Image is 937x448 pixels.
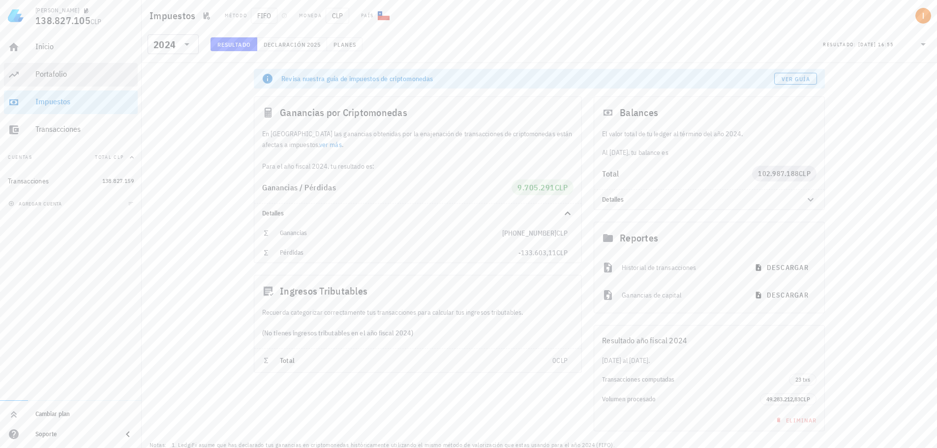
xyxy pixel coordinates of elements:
[254,318,581,348] div: (No tienes ingresos tributables en el año fiscal 2024)
[378,10,390,22] div: CL-icon
[556,248,568,257] span: CLP
[251,8,277,24] span: FIFO
[622,257,740,278] div: Historial de transacciones
[6,199,66,209] button: agregar cuenta
[517,182,555,192] span: 9.705.291
[758,169,799,178] span: 102.987.188
[10,201,62,207] span: agregar cuenta
[281,74,774,84] div: Revisa nuestra guía de impuestos de criptomonedas
[749,286,816,304] button: descargar
[8,177,49,185] div: Transacciones
[4,169,138,193] a: Transacciones 138.827.159
[280,249,518,257] div: Pérdidas
[262,182,336,192] span: Ganancias / Pérdidas
[770,413,820,427] button: Eliminar
[217,41,251,48] span: Resultado
[225,12,247,20] div: Método
[4,90,138,114] a: Impuestos
[211,37,257,51] button: Resultado
[799,169,811,178] span: CLP
[823,38,858,51] div: Resultado:
[254,307,581,318] div: Recuerda categorizar correctamente tus transacciones para calcular tus ingresos tributables.
[594,222,824,254] div: Reportes
[35,97,134,106] div: Impuestos
[254,97,581,128] div: Ganancias por Criptomonedas
[35,14,91,27] span: 138.827.105
[35,69,134,79] div: Portafolio
[556,356,568,365] span: CLP
[622,284,740,306] div: Ganancias de capital
[602,376,789,384] div: Transacciones computadas
[602,196,793,204] div: Detalles
[35,42,134,51] div: Inicio
[35,410,134,418] div: Cambiar plan
[35,6,79,14] div: [PERSON_NAME]
[327,37,363,51] button: Planes
[35,430,114,438] div: Soporte
[817,35,935,54] div: Resultado:[DATE] 16:55
[766,395,800,403] span: 49.283.212,83
[602,395,760,403] div: Volumen procesado
[594,97,824,128] div: Balances
[552,356,556,365] span: 0
[319,140,342,149] a: ver más
[4,118,138,142] a: Transacciones
[774,417,816,424] span: Eliminar
[858,40,894,50] div: [DATE] 16:55
[254,128,581,172] div: En [GEOGRAPHIC_DATA] las ganancias obtenidas por la enajenación de transacciones de criptomonedas...
[594,190,824,209] div: Detalles
[148,34,199,54] div: 2024
[795,374,810,385] span: 23 txs
[280,356,295,365] span: Total
[502,229,556,238] span: [PHONE_NUMBER]
[257,37,327,51] button: Declaración 2025
[4,35,138,59] a: Inicio
[333,41,357,48] span: Planes
[153,40,176,50] div: 2024
[800,395,810,403] span: CLP
[749,259,816,276] button: descargar
[306,41,321,48] span: 2025
[756,291,809,299] span: descargar
[774,73,817,85] a: Ver guía
[280,229,502,237] div: Ganancias
[556,229,568,238] span: CLP
[518,248,556,257] span: -133.603,11
[263,41,306,48] span: Declaración
[361,12,374,20] div: País
[254,275,581,307] div: Ingresos Tributables
[594,128,824,158] div: Al [DATE], tu balance es
[326,8,349,24] span: CLP
[602,170,752,178] div: Total
[254,204,581,223] div: Detalles
[91,17,102,26] span: CLP
[555,182,568,192] span: CLP
[262,209,550,217] div: Detalles
[594,355,824,366] div: [DATE] al [DATE].
[8,8,24,24] img: LedgiFi
[4,146,138,169] button: CuentasTotal CLP
[756,263,809,272] span: descargar
[102,177,134,184] span: 138.827.159
[781,75,811,83] span: Ver guía
[299,12,322,20] div: Moneda
[4,63,138,87] a: Portafolio
[95,154,124,160] span: Total CLP
[915,8,931,24] div: avatar
[602,128,816,139] p: El valor total de tu ledger al término del año 2024.
[150,8,199,24] h1: Impuestos
[594,326,824,355] div: Resultado año fiscal 2024
[35,124,134,134] div: Transacciones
